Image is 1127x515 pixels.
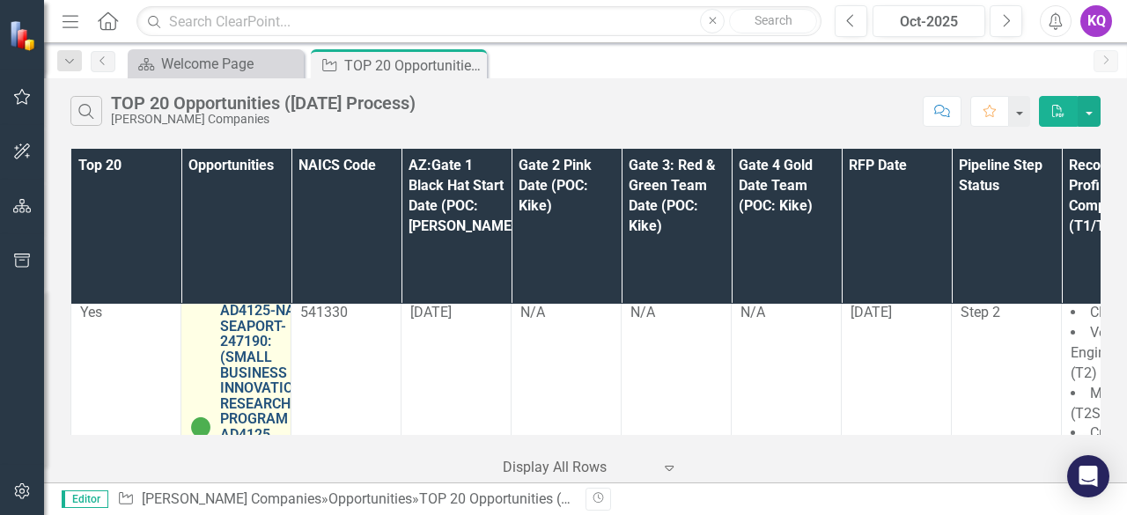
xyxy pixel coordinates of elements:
[136,6,821,37] input: Search ClearPoint...
[1067,455,1109,497] div: Open Intercom Messenger
[300,304,348,320] span: 541330
[755,13,792,27] span: Search
[190,416,211,438] img: Active
[1080,5,1112,37] button: KQ
[630,303,722,323] div: N/A
[62,490,108,508] span: Editor
[410,304,452,320] span: [DATE]
[520,303,612,323] div: N/A
[740,303,832,323] div: N/A
[132,53,299,75] a: Welcome Page
[328,490,412,507] a: Opportunities
[729,9,817,33] button: Search
[111,93,416,113] div: TOP 20 Opportunities ([DATE] Process)
[344,55,482,77] div: TOP 20 Opportunities ([DATE] Process)
[142,490,321,507] a: [PERSON_NAME] Companies
[9,19,40,50] img: ClearPoint Strategy
[80,304,102,320] span: Yes
[161,53,299,75] div: Welcome Page
[879,11,979,33] div: Oct-2025
[419,490,660,507] div: TOP 20 Opportunities ([DATE] Process)
[873,5,985,37] button: Oct-2025
[117,489,572,510] div: » »
[851,304,892,320] span: [DATE]
[111,113,416,126] div: [PERSON_NAME] Companies
[961,304,1000,320] span: Step 2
